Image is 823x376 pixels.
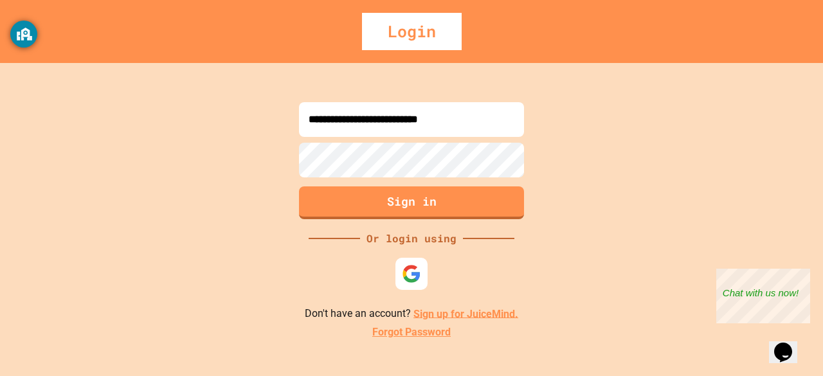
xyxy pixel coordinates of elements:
[769,325,810,363] iframe: chat widget
[299,186,524,219] button: Sign in
[402,264,421,283] img: google-icon.svg
[305,306,518,322] p: Don't have an account?
[362,13,462,50] div: Login
[372,325,451,340] a: Forgot Password
[413,307,518,319] a: Sign up for JuiceMind.
[716,269,810,323] iframe: chat widget
[360,231,463,246] div: Or login using
[10,21,37,48] button: GoGuardian Privacy Information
